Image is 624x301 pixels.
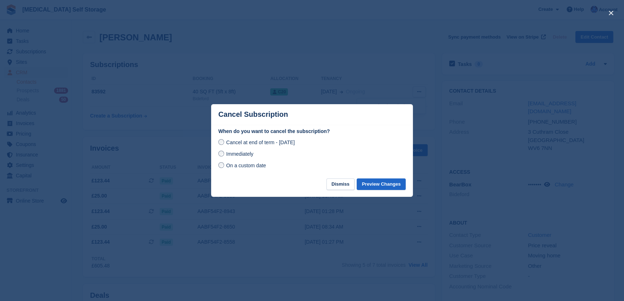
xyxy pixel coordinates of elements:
[218,128,406,135] label: When do you want to cancel the subscription?
[218,110,288,119] p: Cancel Subscription
[226,140,295,145] span: Cancel at end of term - [DATE]
[218,151,224,156] input: Immediately
[226,151,253,157] span: Immediately
[218,162,224,168] input: On a custom date
[605,7,617,19] button: close
[326,178,355,190] button: Dismiss
[218,139,224,145] input: Cancel at end of term - [DATE]
[226,163,266,168] span: On a custom date
[357,178,406,190] button: Preview Changes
